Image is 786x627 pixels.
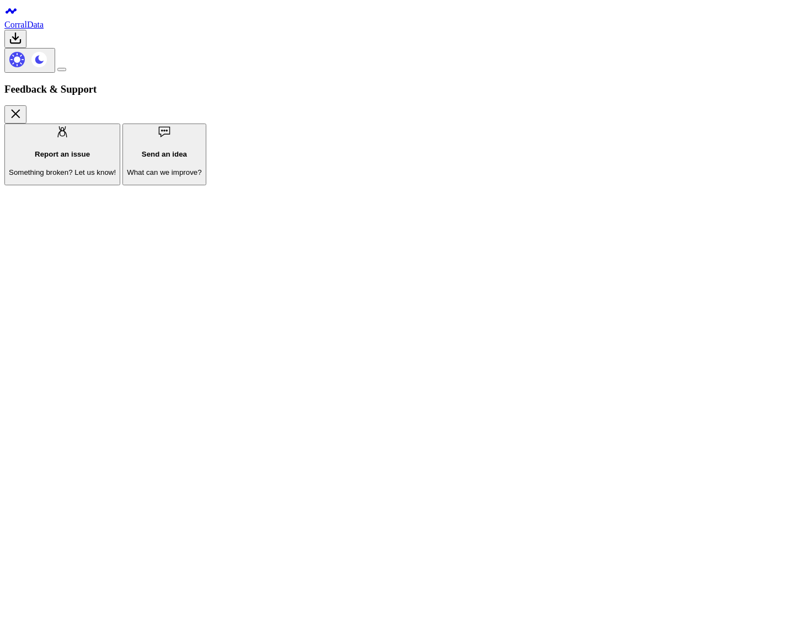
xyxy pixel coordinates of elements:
p: Something broken? Let us know! [9,168,116,176]
button: Report an issue Something broken? Let us know! [4,124,120,185]
p: What can we improve? [127,168,202,176]
h3: Feedback & Support [4,83,782,95]
a: CorralData [4,20,44,29]
button: Send an idea What can we improve? [122,124,206,185]
h4: Send an idea [127,150,202,158]
h4: Report an issue [9,150,116,158]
